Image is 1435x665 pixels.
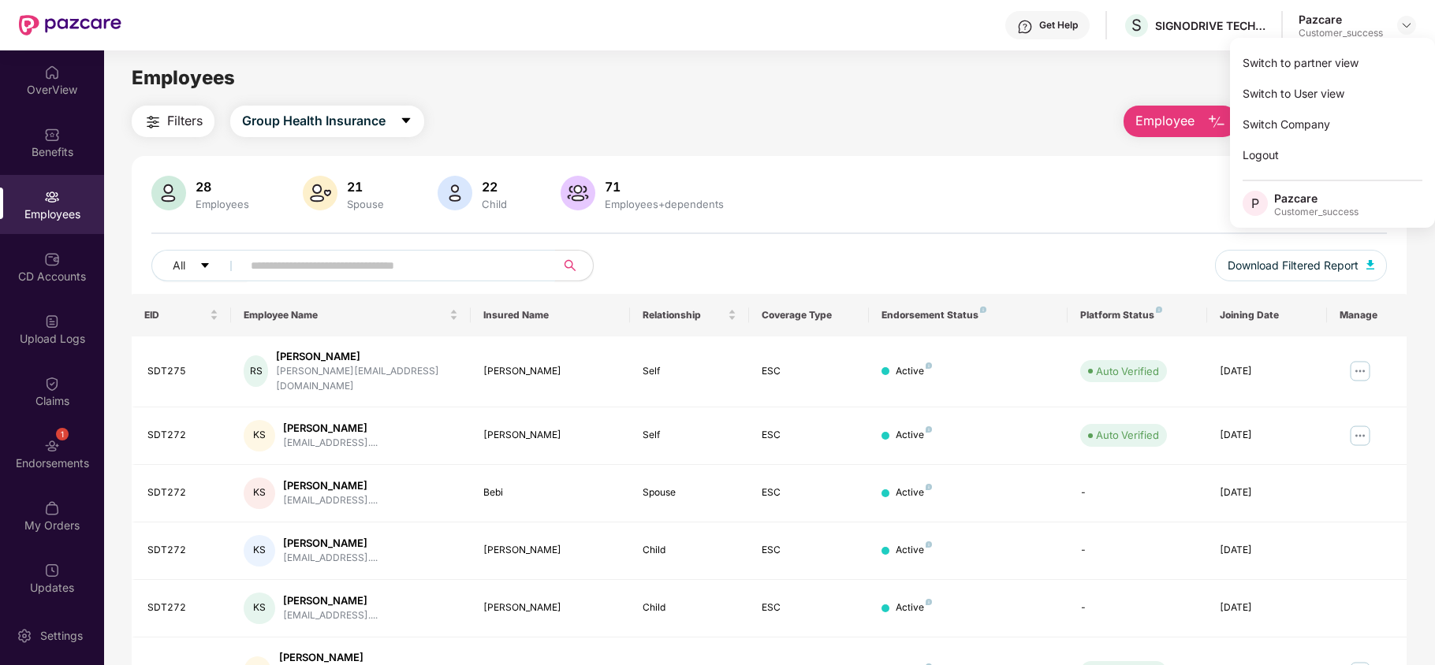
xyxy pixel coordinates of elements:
[44,189,60,205] img: svg+xml;base64,PHN2ZyBpZD0iRW1wbG95ZWVzIiB4bWxucz0iaHR0cDovL3d3dy53My5vcmcvMjAwMC9zdmciIHdpZHRoPS...
[1347,359,1373,384] img: manageButton
[643,309,725,321] span: Relationship
[881,309,1056,321] div: Endorsement Status
[762,600,856,615] div: ESC
[643,428,737,443] div: Self
[1230,139,1435,170] div: Logout
[762,543,856,558] div: ESC
[244,535,275,567] div: KS
[147,428,218,443] div: SDT272
[1096,363,1159,379] div: Auto Verified
[132,106,214,137] button: Filters
[896,428,932,443] div: Active
[167,111,203,131] span: Filters
[192,179,252,195] div: 28
[643,485,737,500] div: Spouse
[1220,364,1314,379] div: [DATE]
[44,127,60,143] img: svg+xml;base64,PHN2ZyBpZD0iQmVuZWZpdHMiIHhtbG5zPSJodHRwOi8vd3d3LnczLm9yZy8yMDAwL3N2ZyIgd2lkdGg9Ij...
[276,349,458,364] div: [PERSON_NAME]
[244,355,267,387] div: RS
[1155,18,1265,33] div: SIGNODRIVE TECHNOLOGIES PRIVATE LIMITED
[1068,522,1207,580] td: -
[147,485,218,500] div: SDT272
[44,314,60,329] img: svg+xml;base64,PHN2ZyBpZD0iVXBsb2FkX0xvZ3MiIGRhdGEtbmFtZT0iVXBsb2FkIExvZ3MiIHhtbG5zPSJodHRwOi8vd3...
[242,111,386,131] span: Group Health Insurance
[1230,109,1435,139] div: Switch Company
[283,608,378,623] div: [EMAIL_ADDRESS]....
[926,599,932,605] img: svg+xml;base64,PHN2ZyB4bWxucz0iaHR0cDovL3d3dy53My5vcmcvMjAwMC9zdmciIHdpZHRoPSI4IiBoZWlnaHQ9IjgiIH...
[1207,294,1327,336] th: Joining Date
[1230,47,1435,78] div: Switch to partner view
[1068,580,1207,637] td: -
[643,600,737,615] div: Child
[244,593,275,624] div: KS
[230,106,424,137] button: Group Health Insurancecaret-down
[1251,194,1259,213] span: P
[344,198,387,210] div: Spouse
[1135,111,1195,131] span: Employee
[1400,19,1413,32] img: svg+xml;base64,PHN2ZyBpZD0iRHJvcGRvd24tMzJ4MzIiIHhtbG5zPSJodHRwOi8vd3d3LnczLm9yZy8yMDAwL3N2ZyIgd2...
[1039,19,1078,32] div: Get Help
[483,485,617,500] div: Bebi
[35,628,88,644] div: Settings
[1220,485,1314,500] div: [DATE]
[1220,543,1314,558] div: [DATE]
[471,294,630,336] th: Insured Name
[283,436,378,451] div: [EMAIL_ADDRESS]....
[1230,78,1435,109] div: Switch to User view
[1274,191,1359,206] div: Pazcare
[479,179,510,195] div: 22
[56,428,69,440] div: 1
[279,650,457,665] div: [PERSON_NAME]
[143,113,162,132] img: svg+xml;base64,PHN2ZyB4bWxucz0iaHR0cDovL3d3dy53My5vcmcvMjAwMC9zdmciIHdpZHRoPSIyNCIgaGVpZ2h0PSIyNC...
[1299,27,1383,39] div: Customer_success
[283,593,378,608] div: [PERSON_NAME]
[400,114,412,128] span: caret-down
[749,294,869,336] th: Coverage Type
[1080,309,1195,321] div: Platform Status
[483,600,617,615] div: [PERSON_NAME]
[926,362,932,369] img: svg+xml;base64,PHN2ZyB4bWxucz0iaHR0cDovL3d3dy53My5vcmcvMjAwMC9zdmciIHdpZHRoPSI4IiBoZWlnaHQ9IjgiIH...
[276,364,458,394] div: [PERSON_NAME][EMAIL_ADDRESS][DOMAIN_NAME]
[1366,260,1374,269] img: svg+xml;base64,PHN2ZyB4bWxucz0iaHR0cDovL3d3dy53My5vcmcvMjAwMC9zdmciIHhtbG5zOnhsaW5rPSJodHRwOi8vd3...
[762,364,856,379] div: ESC
[199,260,211,273] span: caret-down
[602,179,727,195] div: 71
[762,428,856,443] div: ESC
[283,536,378,551] div: [PERSON_NAME]
[1327,294,1407,336] th: Manage
[147,543,218,558] div: SDT272
[479,198,510,210] div: Child
[303,176,337,210] img: svg+xml;base64,PHN2ZyB4bWxucz0iaHR0cDovL3d3dy53My5vcmcvMjAwMC9zdmciIHhtbG5zOnhsaW5rPSJodHRwOi8vd3...
[283,551,378,566] div: [EMAIL_ADDRESS]....
[1124,106,1238,137] button: Employee
[132,294,231,336] th: EID
[231,294,470,336] th: Employee Name
[44,500,60,516] img: svg+xml;base64,PHN2ZyBpZD0iTXlfT3JkZXJzIiBkYXRhLW5hbWU9Ik15IE9yZGVycyIgeG1sbnM9Imh0dHA6Ly93d3cudz...
[1228,257,1359,274] span: Download Filtered Report
[926,484,932,490] img: svg+xml;base64,PHN2ZyB4bWxucz0iaHR0cDovL3d3dy53My5vcmcvMjAwMC9zdmciIHdpZHRoPSI4IiBoZWlnaHQ9IjgiIH...
[132,66,235,89] span: Employees
[1220,600,1314,615] div: [DATE]
[147,600,218,615] div: SDT272
[1274,206,1359,218] div: Customer_success
[244,309,445,321] span: Employee Name
[283,421,378,436] div: [PERSON_NAME]
[44,563,60,578] img: svg+xml;base64,PHN2ZyBpZD0iVXBkYXRlZCIgeG1sbnM9Imh0dHA6Ly93d3cudzMub3JnLzIwMDAvc3ZnIiB3aWR0aD0iMj...
[602,198,727,210] div: Employees+dependents
[1068,465,1207,522] td: -
[244,477,275,509] div: KS
[283,478,378,493] div: [PERSON_NAME]
[151,176,186,210] img: svg+xml;base64,PHN2ZyB4bWxucz0iaHR0cDovL3d3dy53My5vcmcvMjAwMC9zdmciIHhtbG5zOnhsaW5rPSJodHRwOi8vd3...
[896,543,932,558] div: Active
[173,257,185,274] span: All
[17,628,32,644] img: svg+xml;base64,PHN2ZyBpZD0iU2V0dGluZy0yMHgyMCIgeG1sbnM9Imh0dHA6Ly93d3cudzMub3JnLzIwMDAvc3ZnIiB3aW...
[151,250,248,281] button: Allcaret-down
[896,364,932,379] div: Active
[1207,113,1226,132] img: svg+xml;base64,PHN2ZyB4bWxucz0iaHR0cDovL3d3dy53My5vcmcvMjAwMC9zdmciIHhtbG5zOnhsaW5rPSJodHRwOi8vd3...
[1215,250,1387,281] button: Download Filtered Report
[1156,306,1162,313] img: svg+xml;base64,PHN2ZyB4bWxucz0iaHR0cDovL3d3dy53My5vcmcvMjAwMC9zdmciIHdpZHRoPSI4IiBoZWlnaHQ9IjgiIH...
[1131,16,1142,35] span: S
[926,426,932,433] img: svg+xml;base64,PHN2ZyB4bWxucz0iaHR0cDovL3d3dy53My5vcmcvMjAwMC9zdmciIHdpZHRoPSI4IiBoZWlnaHQ9IjgiIH...
[147,364,218,379] div: SDT275
[762,485,856,500] div: ESC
